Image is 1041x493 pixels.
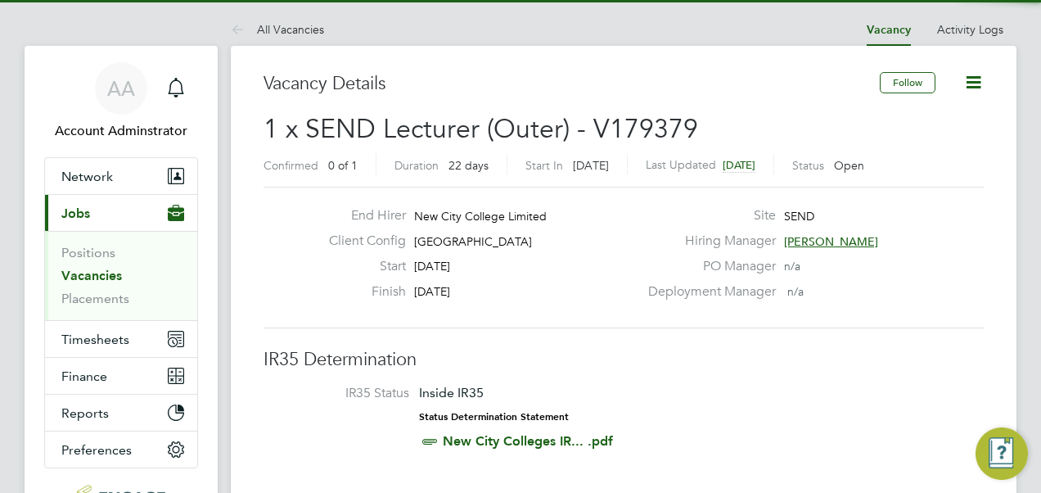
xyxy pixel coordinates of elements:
button: Reports [45,395,197,431]
a: Activity Logs [937,22,1003,37]
button: Finance [45,358,197,394]
strong: Status Determination Statement [419,411,569,423]
label: PO Manager [638,258,776,275]
a: New City Colleges IR... .pdf [443,433,613,449]
label: Confirmed [264,158,318,173]
label: End Hirer [316,207,406,224]
span: n/a [784,259,800,274]
span: Finance [61,369,107,384]
label: Deployment Manager [638,283,776,301]
span: [DATE] [723,158,755,172]
span: SEND [784,209,814,224]
a: Vacancies [61,268,122,283]
h3: Vacancy Details [264,72,880,96]
label: Status [792,158,824,173]
span: Network [61,169,113,184]
label: Start [316,258,406,275]
span: Open [834,158,864,173]
button: Engage Resource Center [976,427,1028,480]
a: Positions [61,245,115,260]
div: Jobs [45,231,197,320]
button: Preferences [45,432,197,468]
a: All Vacancies [231,22,324,37]
span: 22 days [448,158,489,173]
span: Account Adminstrator [44,121,198,141]
span: [DATE] [414,284,450,299]
a: Placements [61,291,129,306]
button: Network [45,158,197,194]
a: AAAccount Adminstrator [44,62,198,141]
label: Finish [316,283,406,301]
h3: IR35 Determination [264,348,984,372]
span: Preferences [61,442,132,458]
span: AA [107,78,135,99]
span: 0 of 1 [328,158,358,173]
label: Start In [525,158,563,173]
span: 1 x SEND Lecturer (Outer) - V179379 [264,113,698,145]
label: Site [638,207,776,224]
label: IR35 Status [280,385,409,402]
label: Last Updated [646,157,716,172]
a: Vacancy [867,23,911,37]
span: [PERSON_NAME] [784,234,878,249]
button: Follow [880,72,935,93]
span: [GEOGRAPHIC_DATA] [414,234,532,249]
span: New City College Limited [414,209,547,224]
span: Jobs [61,206,90,221]
button: Jobs [45,195,197,231]
label: Client Config [316,233,406,250]
span: Timesheets [61,332,129,347]
button: Timesheets [45,321,197,357]
span: [DATE] [414,259,450,274]
span: [DATE] [573,158,609,173]
span: n/a [787,284,804,299]
label: Duration [394,158,439,173]
span: Inside IR35 [419,385,484,400]
label: Hiring Manager [638,233,776,250]
span: Reports [61,405,109,421]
